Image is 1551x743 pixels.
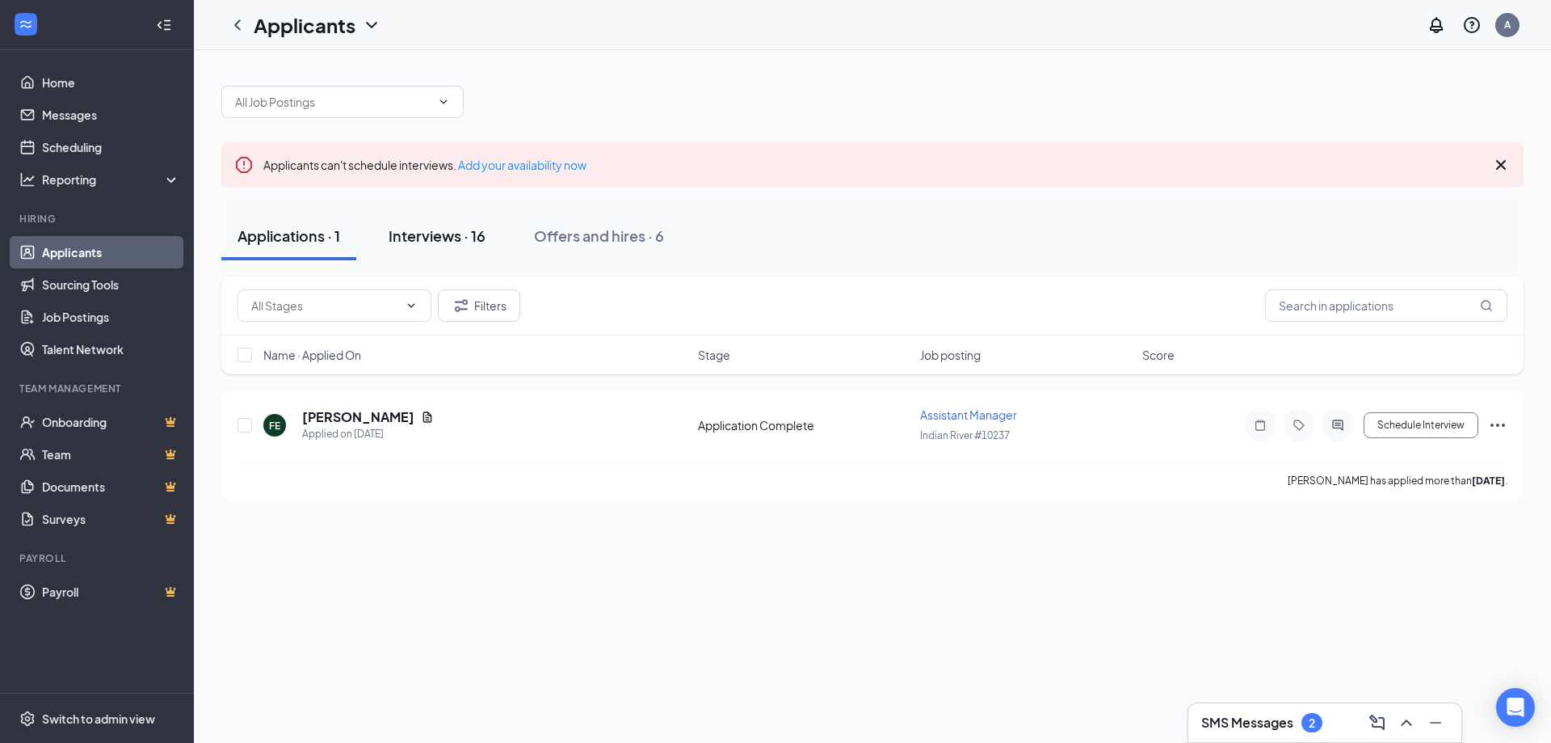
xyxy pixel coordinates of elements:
div: 2 [1309,716,1315,730]
span: Indian River #10237 [920,429,1010,441]
div: Interviews · 16 [389,226,485,246]
svg: QuestionInfo [1462,15,1482,35]
div: Open Intercom Messenger [1496,688,1535,727]
h5: [PERSON_NAME] [302,408,414,426]
div: Offers and hires · 6 [534,226,664,246]
svg: ChevronUp [1397,713,1416,732]
div: A [1504,18,1511,32]
span: Job posting [920,347,981,363]
button: Filter Filters [438,289,520,322]
div: Payroll [19,551,177,565]
div: FE [269,419,280,433]
svg: Note [1250,419,1270,432]
svg: Cross [1491,155,1511,175]
input: All Stages [251,297,398,315]
svg: Document [421,411,434,424]
svg: Filter [452,296,471,315]
button: Schedule Interview [1364,412,1478,438]
a: TeamCrown [42,438,180,471]
a: PayrollCrown [42,576,180,608]
div: Applications · 1 [237,226,340,246]
svg: Error [234,155,254,175]
div: Team Management [19,382,177,395]
button: ComposeMessage [1364,710,1390,736]
span: Assistant Manager [920,407,1017,422]
button: ChevronUp [1393,710,1419,736]
svg: ActiveChat [1328,419,1347,432]
svg: ChevronDown [362,15,381,35]
h1: Applicants [254,11,355,39]
div: Applied on [DATE] [302,426,434,442]
p: [PERSON_NAME] has applied more than . [1288,474,1507,488]
svg: Collapse [156,17,172,33]
svg: Notifications [1427,15,1446,35]
span: Stage [698,347,730,363]
svg: MagnifyingGlass [1480,299,1493,312]
div: Application Complete [698,417,910,433]
div: Reporting [42,171,181,188]
svg: ChevronDown [437,95,450,108]
svg: ChevronLeft [228,15,247,35]
a: SurveysCrown [42,503,180,535]
a: Messages [42,99,180,131]
svg: Analysis [19,171,36,188]
a: OnboardingCrown [42,406,180,438]
a: Scheduling [42,131,180,163]
span: Applicants can't schedule interviews. [263,158,586,172]
div: Hiring [19,212,177,226]
b: [DATE] [1472,475,1505,487]
span: Score [1142,347,1175,363]
input: All Job Postings [235,93,431,111]
a: Home [42,66,180,99]
svg: Minimize [1426,713,1445,732]
a: Job Postings [42,301,180,333]
svg: WorkstreamLogo [18,16,34,32]
h3: SMS Messages [1201,714,1293,732]
svg: ChevronDown [405,299,418,312]
a: DocumentsCrown [42,471,180,503]
button: Minimize [1423,710,1448,736]
input: Search in applications [1265,289,1507,322]
a: Sourcing Tools [42,268,180,301]
svg: Settings [19,711,36,727]
a: Talent Network [42,333,180,365]
a: Applicants [42,236,180,268]
svg: Tag [1289,419,1309,432]
a: Add your availability now [458,158,586,172]
span: Name · Applied On [263,347,361,363]
div: Switch to admin view [42,711,155,727]
svg: ComposeMessage [1368,713,1387,732]
svg: Ellipses [1488,416,1507,435]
